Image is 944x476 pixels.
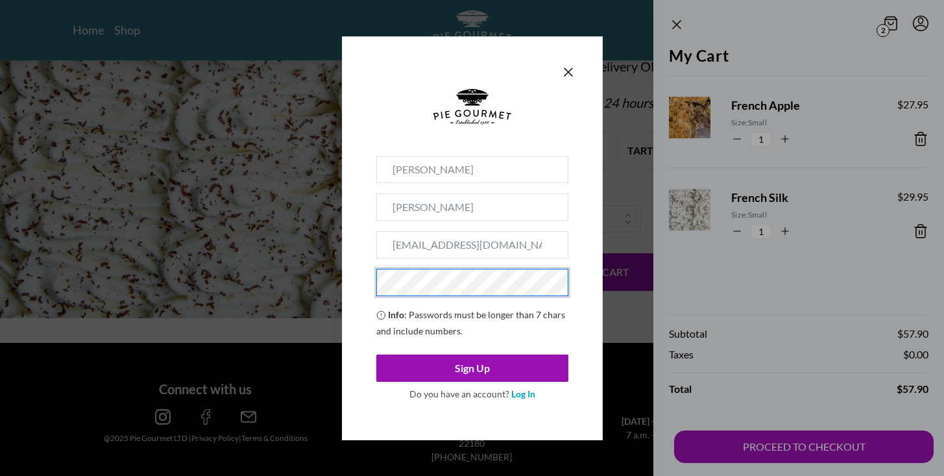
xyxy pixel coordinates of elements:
[376,156,568,183] input: First Name
[409,388,509,399] span: Do you have an account?
[388,309,404,320] strong: Info
[376,355,568,382] button: Sign Up
[561,64,576,80] button: Close panel
[376,194,568,221] input: Last Name
[376,309,565,336] span: : Passwords must be longer than 7 chars and include numbers.
[376,231,568,258] input: Email
[511,388,535,399] a: Log In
